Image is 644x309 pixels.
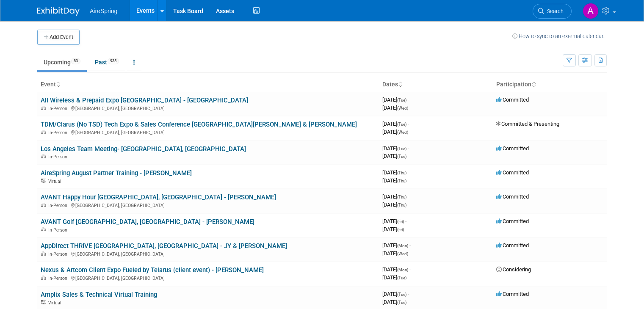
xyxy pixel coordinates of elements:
[496,145,529,152] span: Committed
[409,266,411,273] span: -
[382,177,406,184] span: [DATE]
[41,201,376,208] div: [GEOGRAPHIC_DATA], [GEOGRAPHIC_DATA]
[533,4,572,19] a: Search
[397,130,408,135] span: (Wed)
[397,179,406,183] span: (Thu)
[37,7,80,16] img: ExhibitDay
[48,203,70,208] span: In-Person
[41,291,157,298] a: Amplix Sales & Technical Virtual Training
[512,33,607,39] a: How to sync to an external calendar...
[408,193,409,200] span: -
[397,300,406,305] span: (Tue)
[48,300,64,306] span: Virtual
[409,242,411,248] span: -
[41,129,376,135] div: [GEOGRAPHIC_DATA], [GEOGRAPHIC_DATA]
[71,58,80,64] span: 83
[408,97,409,103] span: -
[397,98,406,102] span: (Tue)
[41,130,46,134] img: In-Person Event
[382,129,408,135] span: [DATE]
[382,169,409,176] span: [DATE]
[397,276,406,280] span: (Tue)
[41,227,46,232] img: In-Person Event
[382,291,409,297] span: [DATE]
[41,251,46,256] img: In-Person Event
[408,169,409,176] span: -
[408,291,409,297] span: -
[408,121,409,127] span: -
[496,218,529,224] span: Committed
[48,251,70,257] span: In-Person
[48,130,70,135] span: In-Person
[382,266,411,273] span: [DATE]
[397,243,408,248] span: (Mon)
[583,3,599,19] img: Angie Handal
[41,266,264,274] a: Nexus & Artcom Client Expo Fueled by Telarus (client event) - [PERSON_NAME]
[48,154,70,160] span: In-Person
[398,81,402,88] a: Sort by Start Date
[382,218,406,224] span: [DATE]
[397,195,406,199] span: (Thu)
[48,227,70,233] span: In-Person
[493,77,607,92] th: Participation
[382,193,409,200] span: [DATE]
[408,145,409,152] span: -
[41,242,287,250] a: AppDirect THRIVE [GEOGRAPHIC_DATA], [GEOGRAPHIC_DATA] - JY & [PERSON_NAME]
[496,121,559,127] span: Committed & Presenting
[531,81,536,88] a: Sort by Participation Type
[397,122,406,127] span: (Tue)
[56,81,60,88] a: Sort by Event Name
[397,171,406,175] span: (Thu)
[496,242,529,248] span: Committed
[41,203,46,207] img: In-Person Event
[41,300,46,304] img: Virtual Event
[382,97,409,103] span: [DATE]
[397,292,406,297] span: (Tue)
[397,219,404,224] span: (Fri)
[544,8,564,14] span: Search
[41,106,46,110] img: In-Person Event
[397,154,406,159] span: (Tue)
[382,105,408,111] span: [DATE]
[397,203,406,207] span: (Thu)
[397,227,404,232] span: (Fri)
[397,106,408,110] span: (Wed)
[382,226,404,232] span: [DATE]
[37,54,87,70] a: Upcoming83
[41,154,46,158] img: In-Person Event
[41,97,248,104] a: All Wireless & Prepaid Expo [GEOGRAPHIC_DATA] - [GEOGRAPHIC_DATA]
[397,146,406,151] span: (Tue)
[37,77,379,92] th: Event
[379,77,493,92] th: Dates
[496,193,529,200] span: Committed
[382,250,408,257] span: [DATE]
[41,145,246,153] a: Los Angeles Team Meeting- [GEOGRAPHIC_DATA], [GEOGRAPHIC_DATA]
[41,250,376,257] div: [GEOGRAPHIC_DATA], [GEOGRAPHIC_DATA]
[382,299,406,305] span: [DATE]
[382,121,409,127] span: [DATE]
[90,8,117,14] span: AireSpring
[496,266,531,273] span: Considering
[496,169,529,176] span: Committed
[41,218,254,226] a: AVANT Golf [GEOGRAPHIC_DATA], [GEOGRAPHIC_DATA] - [PERSON_NAME]
[41,169,192,177] a: AireSpring August Partner Training - [PERSON_NAME]
[382,242,411,248] span: [DATE]
[382,145,409,152] span: [DATE]
[108,58,119,64] span: 935
[41,105,376,111] div: [GEOGRAPHIC_DATA], [GEOGRAPHIC_DATA]
[41,193,276,201] a: AVANT Happy Hour [GEOGRAPHIC_DATA], [GEOGRAPHIC_DATA] - [PERSON_NAME]
[496,97,529,103] span: Committed
[41,121,357,128] a: TDM/Clarus (No TSD) Tech Expo & Sales Conference [GEOGRAPHIC_DATA][PERSON_NAME] & [PERSON_NAME]
[397,251,408,256] span: (Wed)
[88,54,125,70] a: Past935
[41,276,46,280] img: In-Person Event
[382,153,406,159] span: [DATE]
[405,218,406,224] span: -
[48,106,70,111] span: In-Person
[48,276,70,281] span: In-Person
[397,268,408,272] span: (Mon)
[382,274,406,281] span: [DATE]
[382,201,406,208] span: [DATE]
[48,179,64,184] span: Virtual
[37,30,80,45] button: Add Event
